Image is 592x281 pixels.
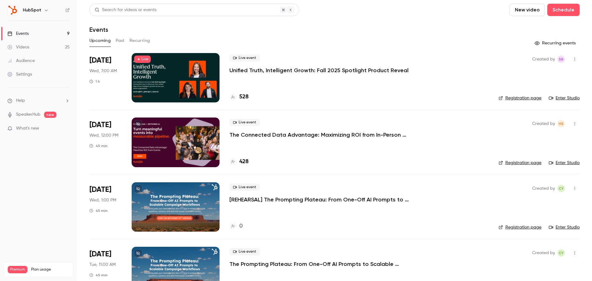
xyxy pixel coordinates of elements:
[229,158,249,166] a: 428
[557,249,565,257] span: Celine Yung
[239,222,243,230] h4: 0
[229,196,414,203] a: [REHEARSAL] The Prompting Plateau: From One-Off AI Prompts to Scalable Campaign Workflows
[89,249,111,259] span: [DATE]
[89,143,108,148] div: 45 min
[229,119,260,126] span: Live event
[89,118,122,167] div: Sep 24 Wed, 12:00 PM (America/Denver)
[499,160,541,166] a: Registration page
[229,222,243,230] a: 0
[510,4,545,16] button: New video
[229,260,414,268] a: The Prompting Plateau: From One-Off AI Prompts to Scalable Campaign Workflows
[89,26,108,33] h1: Events
[89,53,122,102] div: Sep 24 Wed, 2:00 PM (Europe/London)
[89,79,100,84] div: 1 h
[89,68,117,74] span: Wed, 7:00 AM
[23,7,41,13] h6: HubSpot
[7,97,70,104] li: help-dropdown-opener
[8,266,27,273] span: Premium
[7,58,35,64] div: Audience
[89,185,111,195] span: [DATE]
[44,112,56,118] span: new
[557,56,565,63] span: Sharan Bansal
[239,93,249,101] h4: 528
[16,97,25,104] span: Help
[532,185,555,192] span: Created by
[7,31,29,37] div: Events
[89,273,108,278] div: 45 min
[7,44,29,50] div: Videos
[16,111,40,118] a: SpeakerHub
[239,158,249,166] h4: 428
[134,56,151,63] span: Live
[559,120,564,127] span: HS
[89,208,108,213] div: 45 min
[129,36,150,46] button: Recurring
[95,7,156,13] div: Search for videos or events
[549,95,580,101] a: Enter Studio
[229,54,260,62] span: Live event
[549,224,580,230] a: Enter Studio
[549,160,580,166] a: Enter Studio
[62,126,70,131] iframe: Noticeable Trigger
[16,125,39,132] span: What's new
[89,262,116,268] span: Tue, 11:00 AM
[89,182,122,232] div: Sep 24 Wed, 3:00 PM (America/New York)
[557,185,565,192] span: Celine Yung
[499,95,541,101] a: Registration page
[229,93,249,101] a: 528
[532,249,555,257] span: Created by
[532,120,555,127] span: Created by
[559,56,564,63] span: SB
[229,131,414,138] a: The Connected Data Advantage: Maximizing ROI from In-Person Events
[89,36,111,46] button: Upcoming
[559,185,564,192] span: CY
[557,120,565,127] span: Heather Smyth
[532,38,580,48] button: Recurring events
[89,120,111,130] span: [DATE]
[229,184,260,191] span: Live event
[89,197,116,203] span: Wed, 1:00 PM
[532,56,555,63] span: Created by
[116,36,125,46] button: Past
[499,224,541,230] a: Registration page
[559,249,564,257] span: CY
[89,56,111,65] span: [DATE]
[229,248,260,255] span: Live event
[31,267,69,272] span: Plan usage
[89,132,118,138] span: Wed, 12:00 PM
[8,5,18,15] img: HubSpot
[7,71,32,77] div: Settings
[547,4,580,16] button: Schedule
[229,67,409,74] a: Unified Truth, Intelligent Growth: Fall 2025 Spotlight Product Reveal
